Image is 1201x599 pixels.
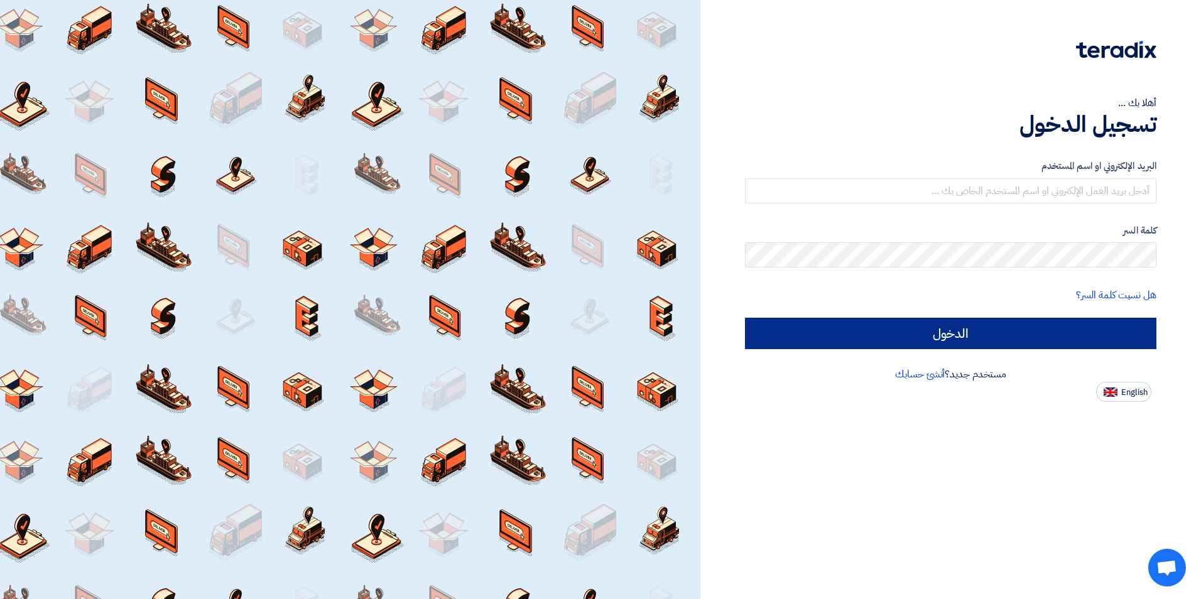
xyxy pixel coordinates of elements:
input: أدخل بريد العمل الإلكتروني او اسم المستخدم الخاص بك ... [745,178,1156,203]
div: أهلا بك ... [745,95,1156,111]
img: Teradix logo [1076,41,1156,58]
label: البريد الإلكتروني او اسم المستخدم [745,159,1156,173]
input: الدخول [745,318,1156,349]
h1: تسجيل الدخول [745,111,1156,138]
button: English [1096,382,1151,402]
label: كلمة السر [745,224,1156,238]
a: هل نسيت كلمة السر؟ [1076,288,1156,303]
div: مستخدم جديد؟ [745,367,1156,382]
span: English [1121,388,1148,397]
a: Open chat [1148,549,1186,586]
a: أنشئ حسابك [895,367,945,382]
img: en-US.png [1104,387,1117,397]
